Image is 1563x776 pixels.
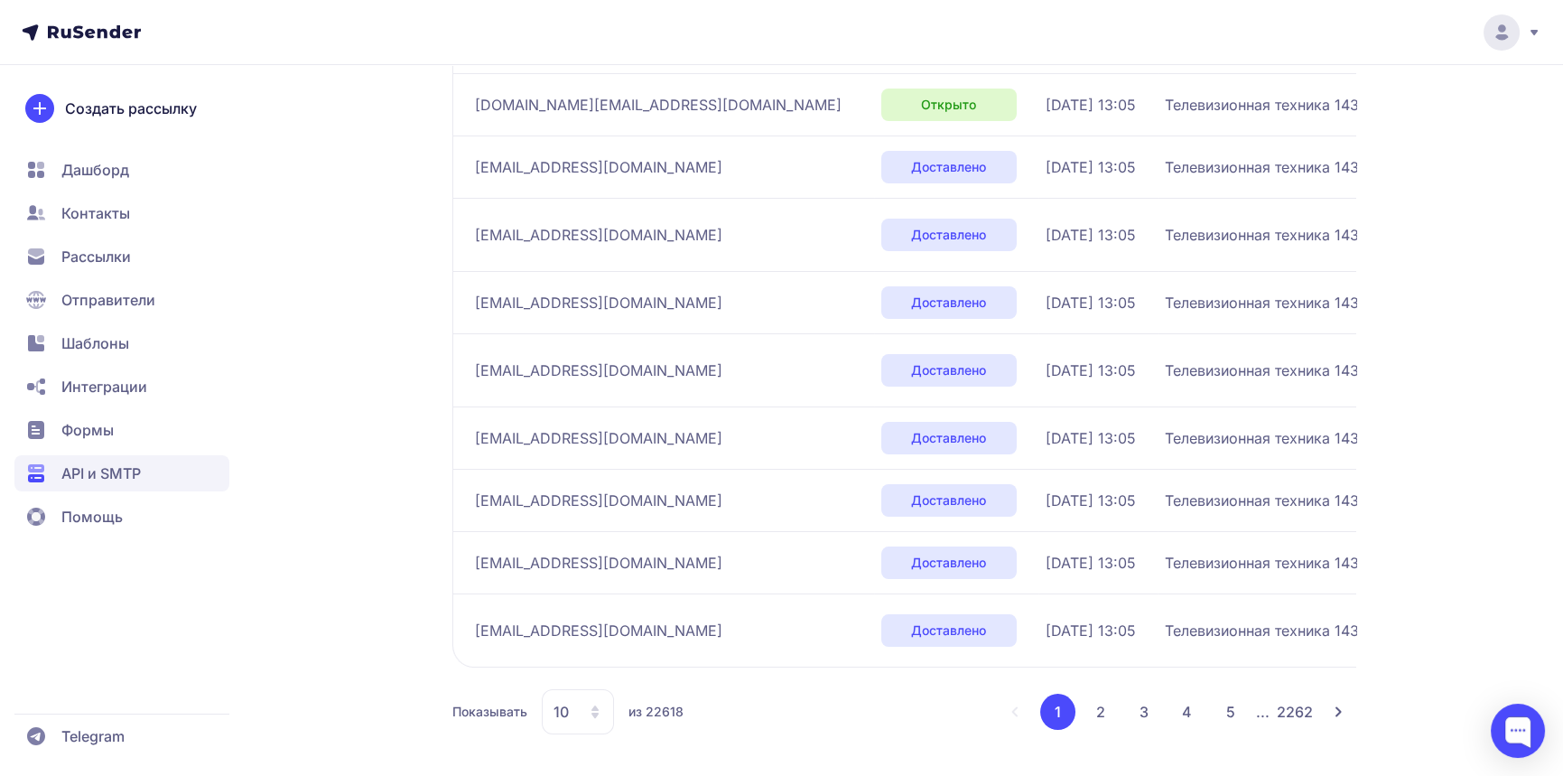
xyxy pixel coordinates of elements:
[1046,94,1136,116] span: [DATE] 13:05
[61,463,141,484] span: API и SMTP
[61,332,129,354] span: Шаблоны
[14,718,229,754] a: Telegram
[452,703,527,721] span: Показывать
[911,429,986,447] span: Доставлено
[61,289,155,311] span: Отправители
[1046,620,1136,641] span: [DATE] 13:05
[911,622,986,640] span: Доставлено
[1040,694,1075,730] button: 1
[554,701,569,723] span: 10
[475,156,722,178] span: [EMAIL_ADDRESS][DOMAIN_NAME]
[61,159,129,181] span: Дашборд
[475,292,722,313] span: [EMAIL_ADDRESS][DOMAIN_NAME]
[475,490,722,511] span: [EMAIL_ADDRESS][DOMAIN_NAME]
[1169,694,1205,730] button: 4
[1083,694,1119,730] button: 2
[475,552,722,574] span: [EMAIL_ADDRESS][DOMAIN_NAME]
[61,202,130,224] span: Контакты
[61,506,123,528] span: Помощь
[475,620,722,641] span: [EMAIL_ADDRESS][DOMAIN_NAME]
[911,294,986,312] span: Доставлено
[911,554,986,572] span: Доставлено
[61,419,114,441] span: Формы
[475,427,722,449] span: [EMAIL_ADDRESS][DOMAIN_NAME]
[1046,427,1136,449] span: [DATE] 13:05
[628,703,684,721] span: из 22618
[1046,224,1136,246] span: [DATE] 13:05
[475,224,722,246] span: [EMAIL_ADDRESS][DOMAIN_NAME]
[911,491,986,510] span: Доставлено
[1046,156,1136,178] span: [DATE] 13:05
[1126,694,1162,730] button: 3
[65,98,197,119] span: Создать рассылку
[1046,490,1136,511] span: [DATE] 13:05
[61,246,131,267] span: Рассылки
[911,361,986,379] span: Доставлено
[921,96,976,114] span: Открыто
[1046,552,1136,574] span: [DATE] 13:05
[1213,694,1249,730] button: 5
[911,158,986,176] span: Доставлено
[1256,703,1270,721] span: ...
[1046,360,1136,381] span: [DATE] 13:05
[61,725,125,747] span: Telegram
[911,226,986,244] span: Доставлено
[1277,694,1313,730] button: 2262
[475,94,842,116] span: [DOMAIN_NAME][EMAIL_ADDRESS][DOMAIN_NAME]
[475,360,722,381] span: [EMAIL_ADDRESS][DOMAIN_NAME]
[61,376,147,397] span: Интеграции
[1046,292,1136,313] span: [DATE] 13:05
